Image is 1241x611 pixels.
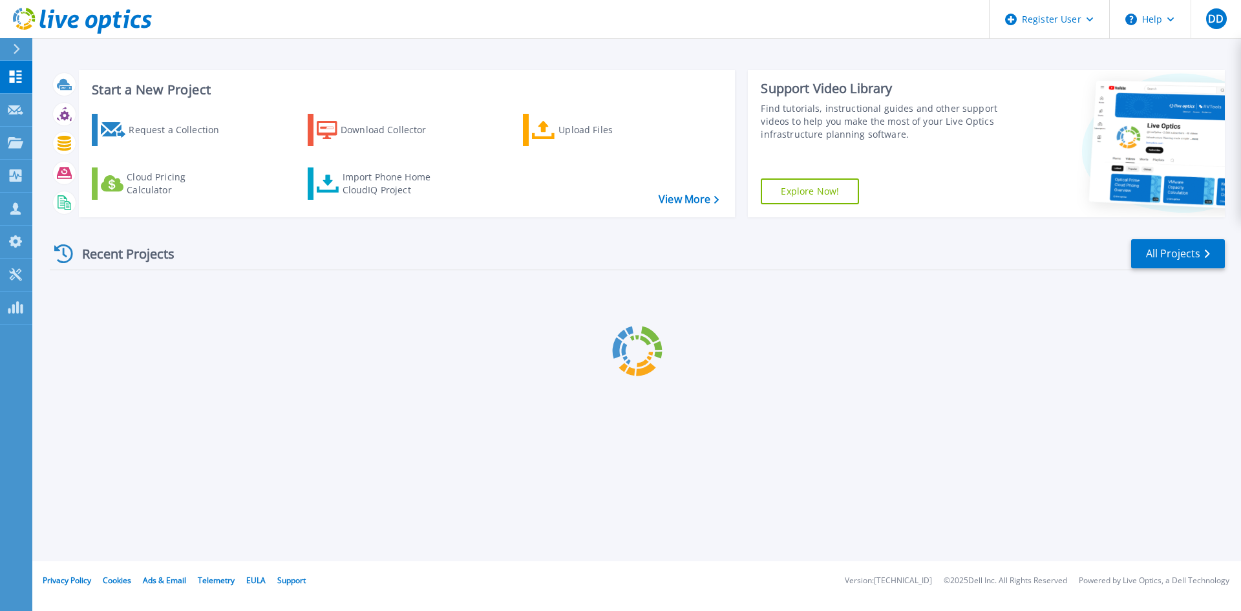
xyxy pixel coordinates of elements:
a: Explore Now! [761,178,859,204]
span: DD [1208,14,1224,24]
a: Telemetry [198,575,235,586]
a: EULA [246,575,266,586]
div: Request a Collection [129,117,232,143]
a: View More [659,193,719,206]
a: Upload Files [523,114,667,146]
div: Support Video Library [761,80,1004,97]
li: Powered by Live Optics, a Dell Technology [1079,577,1229,585]
a: Ads & Email [143,575,186,586]
div: Recent Projects [50,238,192,270]
li: © 2025 Dell Inc. All Rights Reserved [944,577,1067,585]
div: Find tutorials, instructional guides and other support videos to help you make the most of your L... [761,102,1004,141]
div: Upload Files [558,117,662,143]
a: Support [277,575,306,586]
a: Cookies [103,575,131,586]
div: Download Collector [341,117,444,143]
a: Privacy Policy [43,575,91,586]
a: Download Collector [308,114,452,146]
a: Cloud Pricing Calculator [92,167,236,200]
a: Request a Collection [92,114,236,146]
div: Import Phone Home CloudIQ Project [343,171,443,197]
a: All Projects [1131,239,1225,268]
li: Version: [TECHNICAL_ID] [845,577,932,585]
div: Cloud Pricing Calculator [127,171,230,197]
h3: Start a New Project [92,83,719,97]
